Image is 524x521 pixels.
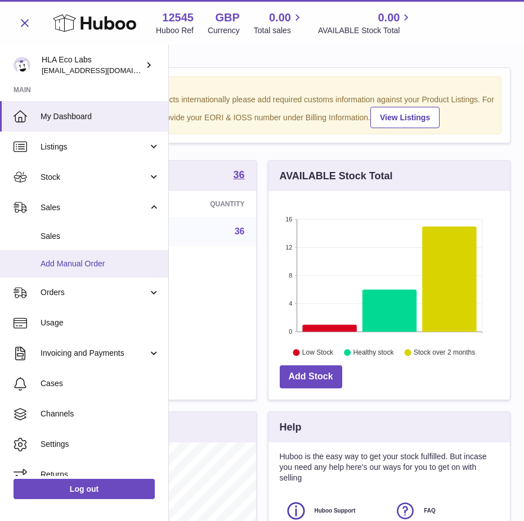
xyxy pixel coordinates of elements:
[280,420,302,434] h3: Help
[156,25,194,36] div: Huboo Ref
[378,10,400,25] span: 0.00
[233,170,244,180] strong: 36
[208,25,240,36] div: Currency
[280,365,342,388] a: Add Stock
[318,10,413,36] a: 0.00 AVAILABLE Stock Total
[41,202,148,213] span: Sales
[318,25,413,36] span: AVAILABLE Stock Total
[42,55,143,76] div: HLA Eco Labs
[285,244,292,251] text: 12
[289,272,292,279] text: 8
[41,287,148,298] span: Orders
[285,216,292,223] text: 16
[254,10,304,36] a: 0.00 Total sales
[142,191,256,217] th: Quantity
[41,259,160,269] span: Add Manual Order
[41,111,160,122] span: My Dashboard
[289,328,292,335] text: 0
[302,349,333,357] text: Low Stock
[269,10,291,25] span: 0.00
[233,170,244,182] a: 36
[424,507,436,515] span: FAQ
[42,66,165,75] span: [EMAIL_ADDRESS][DOMAIN_NAME]
[280,451,499,483] p: Huboo is the easy way to get your stock fulfilled. But incase you need any help here's our ways f...
[29,83,495,93] strong: Notice
[370,107,440,128] a: View Listings
[41,231,160,242] span: Sales
[41,142,148,152] span: Listings
[280,169,393,183] h3: AVAILABLE Stock Total
[41,409,160,419] span: Channels
[353,349,394,357] text: Healthy stock
[29,94,495,128] div: If you're planning on sending your products internationally please add required customs informati...
[41,469,160,480] span: Returns
[162,10,194,25] strong: 12545
[41,318,160,328] span: Usage
[41,172,148,183] span: Stock
[289,300,292,307] text: 4
[41,378,160,389] span: Cases
[41,439,160,450] span: Settings
[14,57,30,74] img: clinton@newgendirect.com
[41,348,148,359] span: Invoicing and Payments
[215,10,239,25] strong: GBP
[14,479,155,499] a: Log out
[414,349,475,357] text: Stock over 2 months
[235,226,245,236] a: 36
[315,507,356,515] span: Huboo Support
[254,25,304,36] span: Total sales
